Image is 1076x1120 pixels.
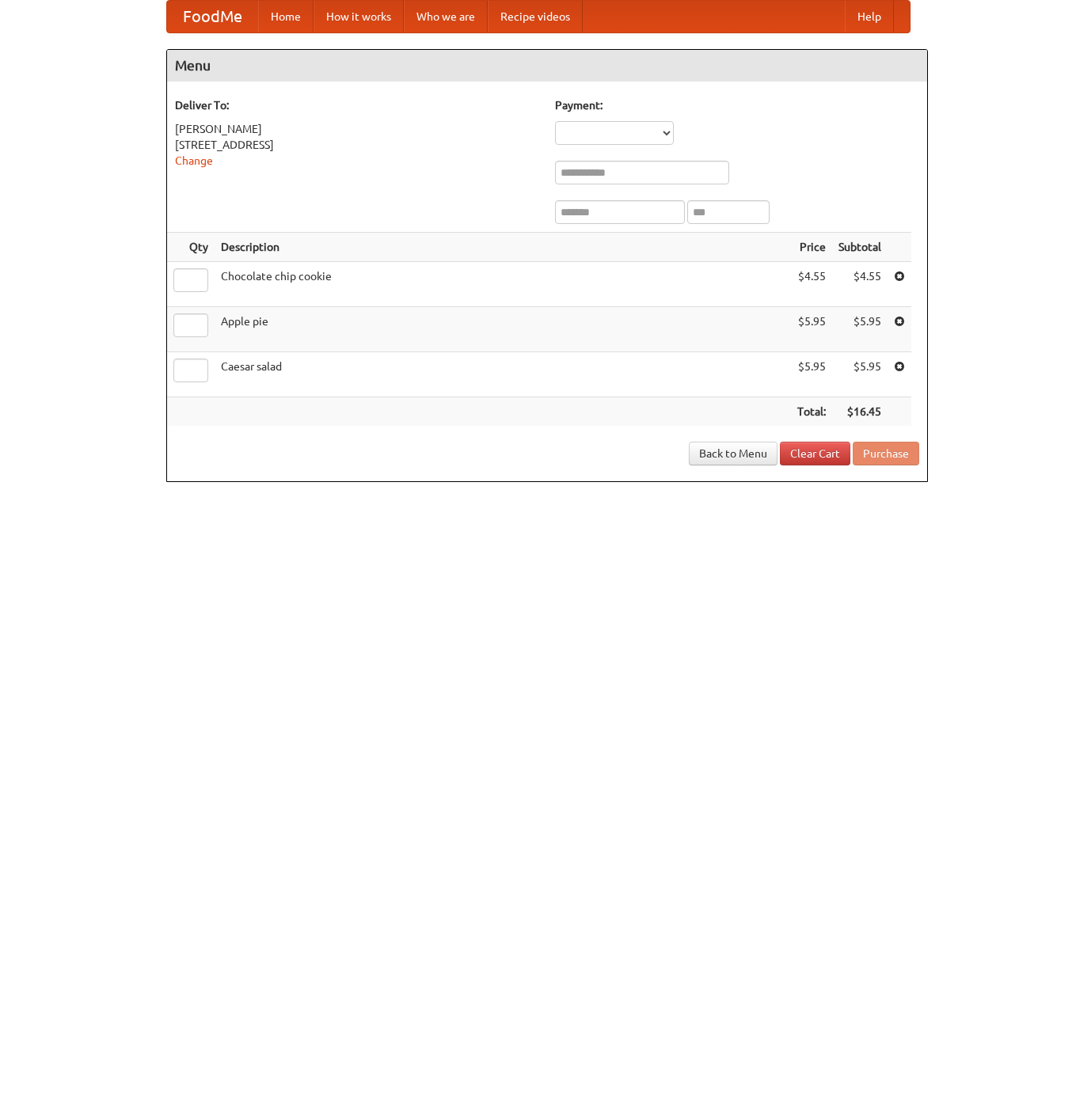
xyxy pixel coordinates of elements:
[175,121,539,137] div: [PERSON_NAME]
[845,1,894,32] a: Help
[314,1,404,32] a: How it works
[167,233,215,262] th: Qty
[175,137,539,153] div: [STREET_ADDRESS]
[258,1,314,32] a: Home
[175,97,539,113] h5: Deliver To:
[167,50,927,82] h4: Menu
[791,352,832,397] td: $5.95
[215,233,791,262] th: Description
[791,262,832,307] td: $4.55
[215,352,791,397] td: Caesar salad
[791,307,832,352] td: $5.95
[853,442,919,465] button: Purchase
[791,233,832,262] th: Price
[791,397,832,427] th: Total:
[832,233,888,262] th: Subtotal
[689,442,778,465] a: Back to Menu
[404,1,488,32] a: Who we are
[167,1,258,32] a: FoodMe
[215,307,791,352] td: Apple pie
[832,397,888,427] th: $16.45
[215,262,791,307] td: Chocolate chip cookie
[488,1,583,32] a: Recipe videos
[832,352,888,397] td: $5.95
[832,307,888,352] td: $5.95
[780,442,850,465] a: Clear Cart
[832,262,888,307] td: $4.55
[175,154,213,167] a: Change
[555,97,919,113] h5: Payment:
